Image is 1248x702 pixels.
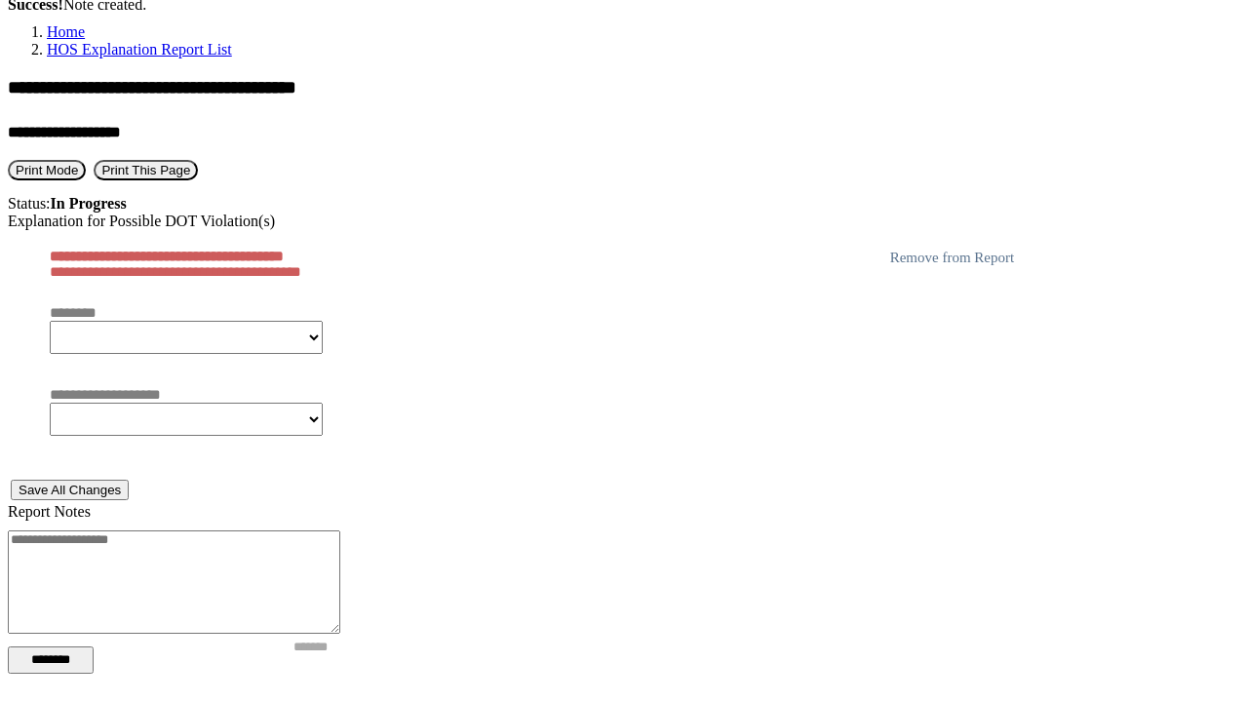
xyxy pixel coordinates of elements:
button: Remove from Report [884,249,1020,267]
strong: In Progress [51,195,127,212]
button: Save [11,480,129,500]
div: Status: [8,195,1240,213]
a: HOS Explanation Report List [47,41,232,58]
div: Explanation for Possible DOT Violation(s) [8,213,1240,230]
button: Print Mode [8,160,86,180]
a: Home [47,23,85,40]
button: Print This Page [94,160,198,180]
div: Report Notes [8,503,1240,521]
button: Change Filter Options [8,646,94,674]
